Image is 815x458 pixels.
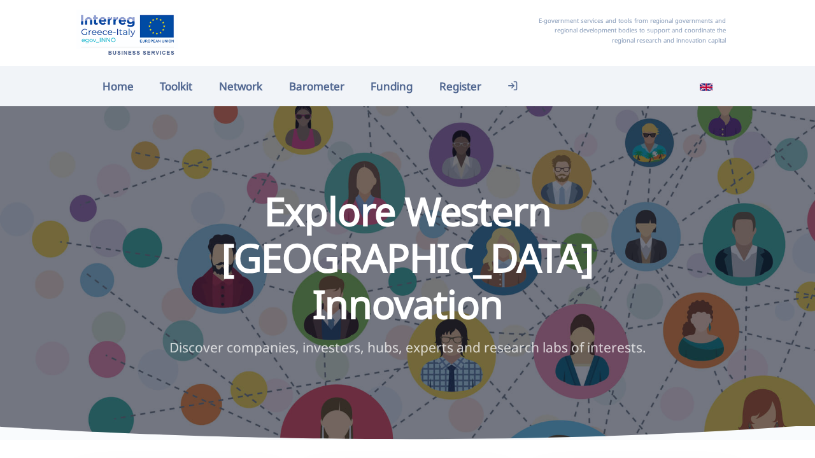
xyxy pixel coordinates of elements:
a: Funding [357,73,426,100]
a: Barometer [276,73,358,100]
h1: Explore Western [GEOGRAPHIC_DATA] Innovation [145,188,671,328]
a: Home [89,73,147,100]
a: Register [426,73,495,100]
img: en_flag.svg [700,81,712,94]
a: Network [206,73,276,100]
a: Toolkit [147,73,206,100]
p: Discover companies, investors, hubs, experts and research labs of interests. [145,337,671,359]
img: Home [76,10,178,57]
